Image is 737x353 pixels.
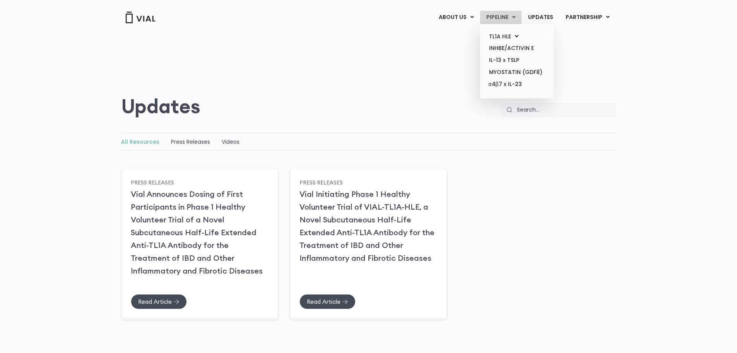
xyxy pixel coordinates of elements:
[433,11,480,24] a: ABOUT USMenu Toggle
[121,138,159,146] a: All Resources
[131,179,174,186] a: Press Releases
[299,189,434,263] a: Vial Initiating Phase 1 Healthy Volunteer Trial of VIAL-TL1A-HLE, a Novel Subcutaneous Half-Life ...
[121,95,200,117] h2: Updates
[131,294,187,309] a: Read Article
[512,103,616,117] input: Search...
[299,294,356,309] a: Read Article
[299,179,343,186] a: Press Releases
[559,11,616,24] a: PARTNERSHIPMenu Toggle
[138,299,172,305] span: Read Article
[483,54,551,66] a: IL-13 x TSLP
[125,12,156,23] img: Vial Logo
[483,66,551,78] a: MYOSTATIN (GDF8)
[131,189,263,276] a: Vial Announces Dosing of First Participants in Phase 1 Healthy Volunteer Trial of a Novel Subcuta...
[222,138,239,146] a: Videos
[307,299,340,305] span: Read Article
[522,11,559,24] a: UPDATES
[480,11,522,24] a: PIPELINEMenu Toggle
[483,31,551,43] a: TL1A HLEMenu Toggle
[483,78,551,91] a: α4β7 x IL-23
[171,138,210,146] a: Press Releases
[483,42,551,54] a: INHBE/ACTIVIN E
